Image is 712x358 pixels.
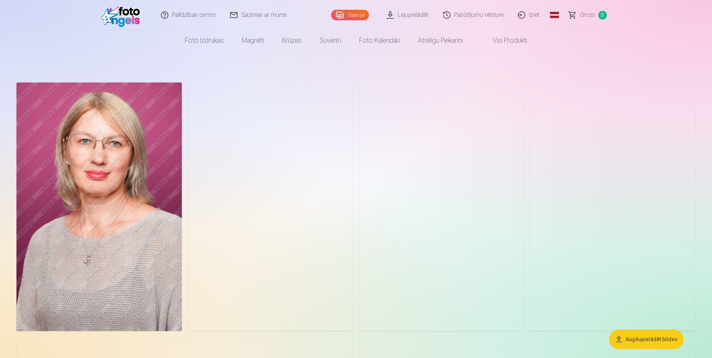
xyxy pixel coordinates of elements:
[273,30,311,51] a: Krūzes
[580,10,595,19] span: Grozs
[409,30,472,51] a: Atslēgu piekariņi
[350,30,409,51] a: Foto kalendāri
[176,30,233,51] a: Foto izdrukas
[311,30,350,51] a: Suvenīri
[472,30,536,51] a: Visi produkti
[598,11,607,19] span: 0
[101,3,144,27] img: /fa1
[233,30,273,51] a: Magnēti
[609,330,684,349] button: Augšupielādēt bildes
[331,10,369,20] a: Galerija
